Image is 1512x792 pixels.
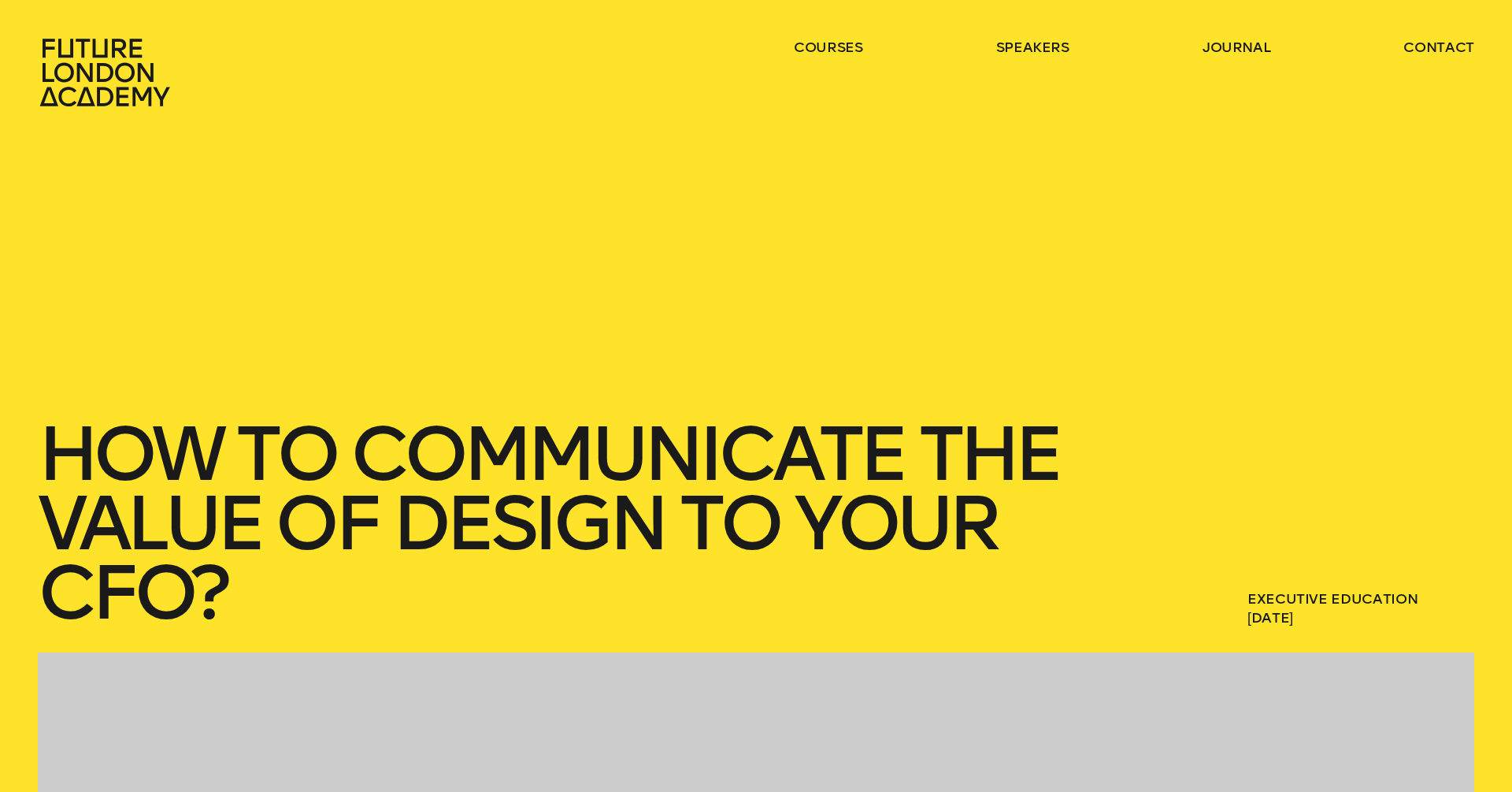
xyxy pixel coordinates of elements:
[996,38,1069,57] a: speakers
[38,419,1096,627] h1: How to communicate the value of design to your CFO?
[794,38,863,57] a: courses
[1403,38,1474,57] a: contact
[1247,590,1417,608] a: Executive Education
[1203,38,1271,57] a: journal
[1247,608,1474,627] span: [DATE]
